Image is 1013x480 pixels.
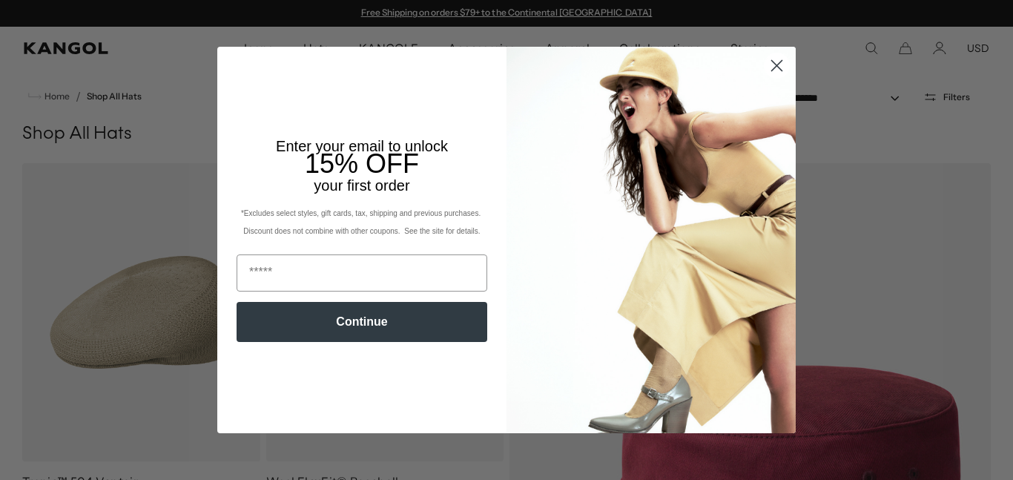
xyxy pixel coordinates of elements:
[237,302,487,342] button: Continue
[305,148,419,179] span: 15% OFF
[241,209,483,235] span: *Excludes select styles, gift cards, tax, shipping and previous purchases. Discount does not comb...
[237,254,487,292] input: Email
[314,177,409,194] span: your first order
[276,138,448,154] span: Enter your email to unlock
[764,53,790,79] button: Close dialog
[506,47,796,433] img: 93be19ad-e773-4382-80b9-c9d740c9197f.jpeg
